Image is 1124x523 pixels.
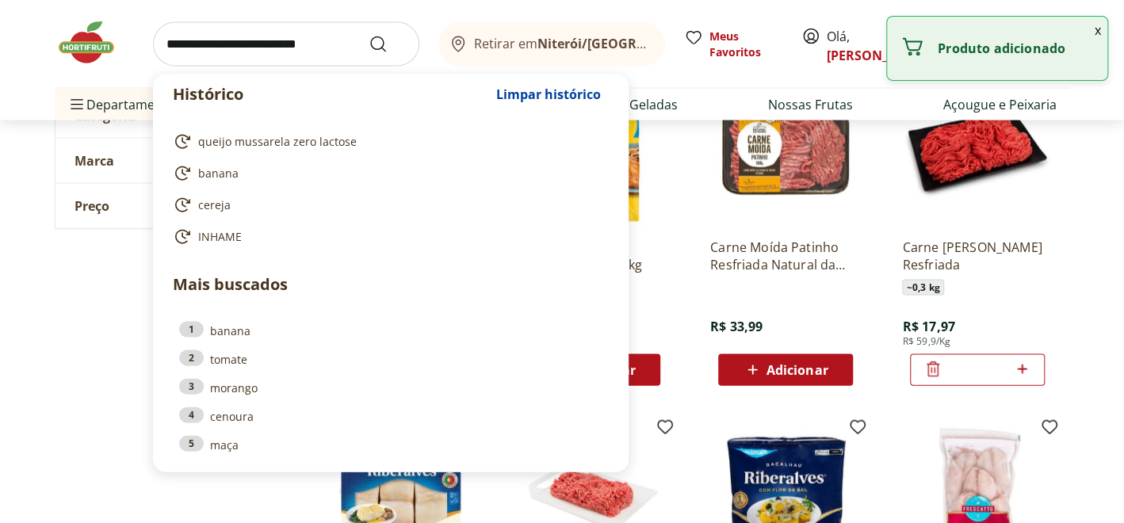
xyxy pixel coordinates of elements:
[179,379,204,395] div: 3
[709,29,782,60] span: Meus Favoritos
[198,166,239,181] span: banana
[179,407,204,423] div: 4
[153,22,419,67] input: search
[179,436,204,452] div: 5
[179,407,602,425] a: 4cenoura
[173,164,602,183] a: banana
[173,132,602,151] a: queijo mussarela zero lactose
[438,22,665,67] button: Retirar emNiterói/[GEOGRAPHIC_DATA]
[710,75,861,226] img: Carne Moída Patinho Resfriada Natural da Terra 500g
[198,134,357,150] span: queijo mussarela zero lactose
[766,364,828,376] span: Adicionar
[768,95,853,114] a: Nossas Frutas
[173,196,602,215] a: cereja
[718,354,853,386] button: Adicionar
[902,318,954,335] span: R$ 17,97
[710,239,861,273] a: Carne Moída Patinho Resfriada Natural da Terra 500g
[537,35,718,52] b: Niterói/[GEOGRAPHIC_DATA]
[827,27,897,65] span: Olá,
[684,29,782,60] a: Meus Favoritos
[902,335,950,348] span: R$ 59,9/Kg
[179,322,204,338] div: 1
[67,86,86,124] button: Menu
[902,239,1053,273] a: Carne [PERSON_NAME] Resfriada
[496,88,601,101] span: Limpar histórico
[474,36,649,51] span: Retirar em
[179,350,602,368] a: 2tomate
[179,436,602,453] a: 5maça
[179,322,602,339] a: 1banana
[173,227,602,246] a: INHAME
[488,75,609,113] button: Limpar histórico
[55,19,134,67] img: Hortifruti
[55,184,293,228] button: Preço
[369,35,407,54] button: Submit Search
[75,153,114,169] span: Marca
[173,273,609,296] p: Mais buscados
[198,197,231,213] span: cereja
[67,86,182,124] span: Departamentos
[179,350,204,366] div: 2
[827,47,930,64] a: [PERSON_NAME]
[1088,17,1107,44] button: Fechar notificação
[55,139,293,183] button: Marca
[902,75,1053,226] img: Carne Moída Bovina Resfriada
[198,229,242,245] span: INHAME
[710,318,763,335] span: R$ 33,99
[943,95,1057,114] a: Açougue e Peixaria
[902,280,943,296] span: ~ 0,3 kg
[938,40,1095,56] p: Produto adicionado
[75,198,109,214] span: Preço
[179,379,602,396] a: 3morango
[173,83,488,105] p: Histórico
